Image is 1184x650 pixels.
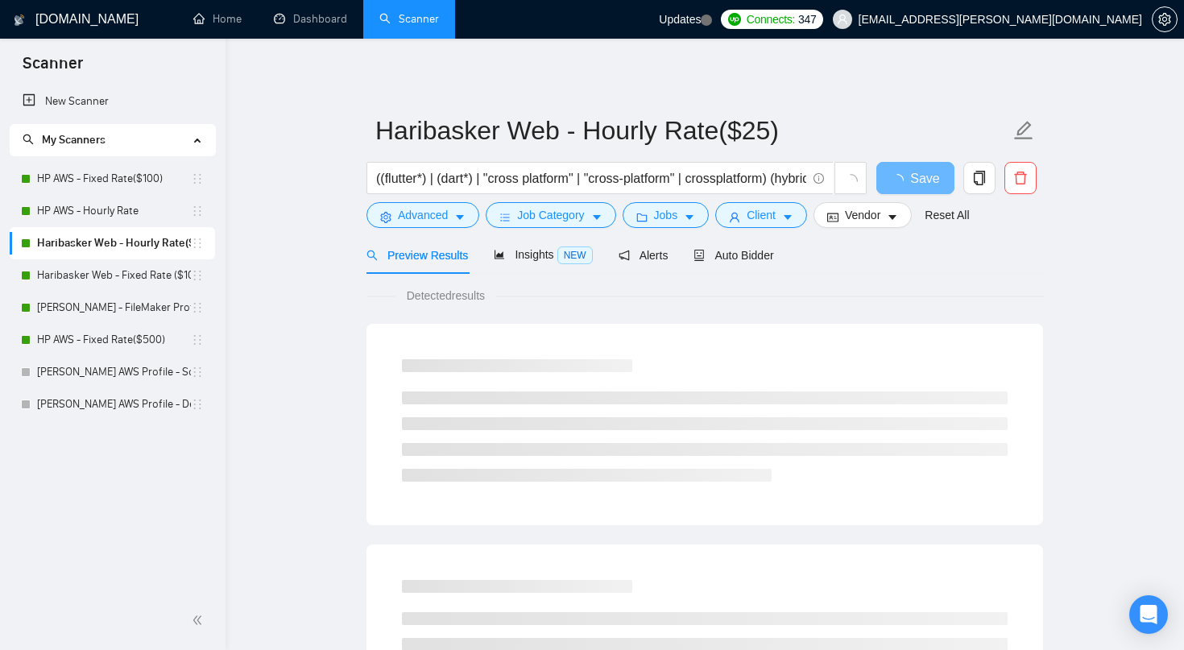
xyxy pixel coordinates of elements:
a: setting [1152,13,1178,26]
span: loading [843,174,858,188]
a: homeHome [193,12,242,26]
span: Save [910,168,939,188]
span: Client [747,206,776,224]
span: Updates [659,13,701,26]
button: Save [876,162,954,194]
span: copy [964,171,995,185]
li: HP AWS - Fixed Rate($500) [10,324,215,356]
li: Hariprasad AWS Profile - DevOps [10,388,215,420]
span: folder [636,211,648,223]
span: holder [191,269,204,282]
span: holder [191,301,204,314]
li: HP AWS - Fixed Rate($100) [10,163,215,195]
span: double-left [192,612,208,628]
a: [PERSON_NAME] - FileMaker Profile [37,292,191,324]
span: idcard [827,211,838,223]
a: [PERSON_NAME] AWS Profile - DevOps [37,388,191,420]
button: idcardVendorcaret-down [813,202,912,228]
button: delete [1004,162,1037,194]
span: caret-down [454,211,466,223]
button: setting [1152,6,1178,32]
span: user [729,211,740,223]
span: Preview Results [366,249,468,262]
span: holder [191,398,204,411]
span: Scanner [10,52,96,85]
span: holder [191,366,204,379]
span: bars [499,211,511,223]
span: Advanced [398,206,448,224]
span: delete [1005,171,1036,185]
li: Haribasker Web - Hourly Rate($25) [10,227,215,259]
input: Scanner name... [375,110,1010,151]
a: searchScanner [379,12,439,26]
img: upwork-logo.png [728,13,741,26]
span: Connects: [747,10,795,28]
span: Auto Bidder [693,249,773,262]
a: Haribasker Web - Hourly Rate($25) [37,227,191,259]
span: 347 [798,10,816,28]
span: My Scanners [23,133,106,147]
span: edit [1013,120,1034,141]
span: notification [619,250,630,261]
span: user [837,14,848,25]
button: settingAdvancedcaret-down [366,202,479,228]
span: holder [191,172,204,185]
a: [PERSON_NAME] AWS Profile - Solutions Architect [37,356,191,388]
span: info-circle [813,173,824,184]
img: logo [14,7,25,33]
span: holder [191,205,204,217]
a: HP AWS - Hourly Rate [37,195,191,227]
a: HP AWS - Fixed Rate($500) [37,324,191,356]
span: Jobs [654,206,678,224]
a: Haribasker Web - Fixed Rate ($100) [37,259,191,292]
li: Haribasker Web - Fixed Rate ($100) [10,259,215,292]
span: caret-down [684,211,695,223]
li: New Scanner [10,85,215,118]
span: caret-down [782,211,793,223]
div: Open Intercom Messenger [1129,595,1168,634]
span: My Scanners [42,133,106,147]
a: Reset All [925,206,969,224]
span: area-chart [494,249,505,260]
a: dashboardDashboard [274,12,347,26]
input: Search Freelance Jobs... [376,168,806,188]
a: New Scanner [23,85,202,118]
span: Detected results [395,287,496,304]
span: Vendor [845,206,880,224]
span: Job Category [517,206,584,224]
span: search [23,134,34,145]
li: Hariprasad AWS Profile - Solutions Architect [10,356,215,388]
li: HP AWS - Hourly Rate [10,195,215,227]
span: setting [380,211,391,223]
button: folderJobscaret-down [623,202,710,228]
span: Insights [494,248,592,261]
li: Koushik - FileMaker Profile [10,292,215,324]
button: barsJob Categorycaret-down [486,202,615,228]
span: NEW [557,246,593,264]
button: copy [963,162,996,194]
span: holder [191,237,204,250]
span: loading [891,174,910,187]
span: holder [191,333,204,346]
span: caret-down [591,211,602,223]
span: caret-down [887,211,898,223]
span: Alerts [619,249,669,262]
span: search [366,250,378,261]
span: robot [693,250,705,261]
button: userClientcaret-down [715,202,807,228]
a: HP AWS - Fixed Rate($100) [37,163,191,195]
